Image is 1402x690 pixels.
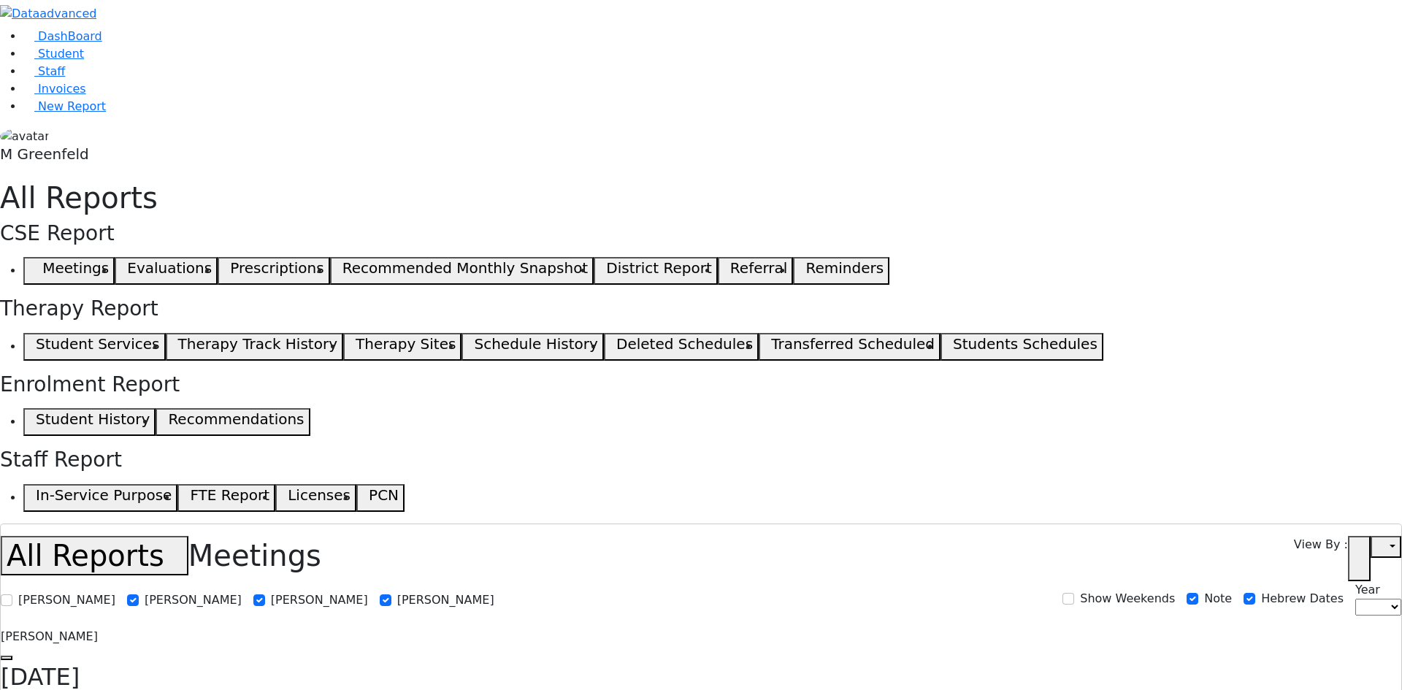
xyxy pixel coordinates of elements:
[115,257,218,285] button: Evaluations
[230,259,323,277] h5: Prescriptions
[23,29,102,43] a: DashBoard
[616,335,753,353] h5: Deleted Schedules
[1294,536,1348,581] label: View By :
[218,257,329,285] button: Prescriptions
[36,335,159,353] h5: Student Services
[38,47,84,61] span: Student
[606,259,712,277] h5: District Report
[23,408,156,436] button: Student History
[23,64,65,78] a: Staff
[23,257,115,285] button: Meetings
[178,335,337,353] h5: Therapy Track History
[23,47,84,61] a: Student
[23,99,106,113] a: New Report
[23,82,86,96] a: Invoices
[356,335,456,353] h5: Therapy Sites
[271,591,368,609] label: [PERSON_NAME]
[475,335,598,353] h5: Schedule History
[190,486,269,504] h5: FTE Report
[38,29,102,43] span: DashBoard
[1355,581,1380,599] label: Year
[343,333,461,361] button: Therapy Sites
[1080,590,1175,607] label: Show Weekends
[1,536,188,575] button: All Reports
[461,333,603,361] button: Schedule History
[156,408,310,436] button: Recommendations
[145,591,242,609] label: [PERSON_NAME]
[275,484,356,512] button: Licenses
[953,335,1098,353] h5: Students Schedules
[168,410,304,428] h5: Recommendations
[604,333,759,361] button: Deleted Schedules
[1261,590,1344,607] label: Hebrew Dates
[177,484,275,512] button: FTE Report
[759,333,941,361] button: Transferred Scheduled
[23,484,177,512] button: In-Service Purpose
[1,656,12,660] button: Previous month
[342,259,588,277] h5: Recommended Monthly Snapshot
[38,64,65,78] span: Staff
[397,591,494,609] label: [PERSON_NAME]
[356,484,405,512] button: PCN
[805,259,884,277] h5: Reminders
[594,257,718,285] button: District Report
[1204,590,1232,607] label: Note
[36,410,150,428] h5: Student History
[288,486,350,504] h5: Licenses
[330,257,594,285] button: Recommended Monthly Snapshot
[793,257,889,285] button: Reminders
[941,333,1103,361] button: Students Schedules
[771,335,935,353] h5: Transferred Scheduled
[36,486,172,504] h5: In-Service Purpose
[718,257,794,285] button: Referral
[1,536,321,575] h1: Meetings
[18,591,115,609] label: [PERSON_NAME]
[1,628,1401,645] div: [PERSON_NAME]
[166,333,343,361] button: Therapy Track History
[127,259,212,277] h5: Evaluations
[42,259,109,277] h5: Meetings
[730,259,788,277] h5: Referral
[38,99,106,113] span: New Report
[369,486,399,504] h5: PCN
[23,333,166,361] button: Student Services
[38,82,86,96] span: Invoices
